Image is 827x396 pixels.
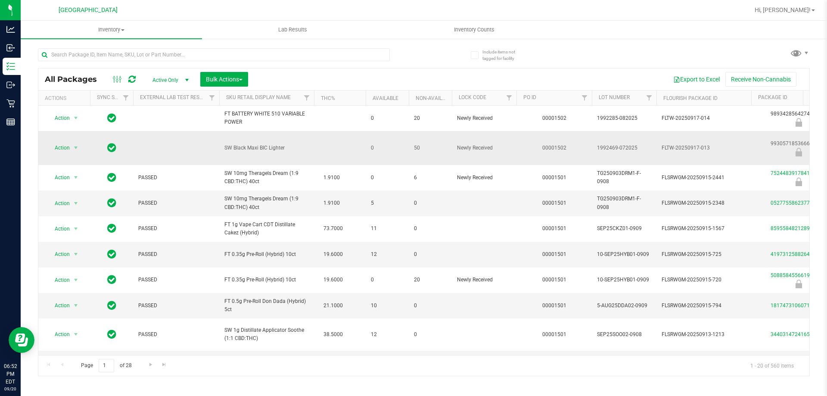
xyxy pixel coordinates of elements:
[319,299,347,312] span: 21.1000
[224,221,309,237] span: FT 1g Vape Cart CDT Distillate Cakez (Hybrid)
[107,328,116,340] span: In Sync
[6,44,15,52] inline-svg: Inbound
[119,90,133,105] a: Filter
[523,94,536,100] a: PO ID
[107,197,116,209] span: In Sync
[725,72,796,87] button: Receive Non-Cannabis
[138,331,214,339] span: PASSED
[144,359,157,371] a: Go to the next page
[771,251,819,257] a: 4197312588264646
[47,197,70,209] span: Action
[597,276,651,284] span: 10-SEP25HYB01-0909
[319,328,347,341] span: 38.5000
[107,142,116,154] span: In Sync
[743,359,801,372] span: 1 - 20 of 560 items
[107,112,116,124] span: In Sync
[224,276,309,284] span: FT 0.35g Pre-Roll (Hybrid) 10ct
[47,112,70,124] span: Action
[226,94,291,100] a: Sku Retail Display Name
[206,76,243,83] span: Bulk Actions
[138,302,214,310] span: PASSED
[371,225,404,233] span: 11
[6,118,15,126] inline-svg: Reports
[442,26,506,34] span: Inventory Counts
[771,225,819,231] a: 8595584821289311
[47,328,70,340] span: Action
[662,174,746,182] span: FLSRWGM-20250915-2441
[74,359,139,372] span: Page of 28
[771,200,819,206] a: 0527755862377640
[599,94,630,100] a: Lot Number
[542,145,566,151] a: 00001502
[502,90,516,105] a: Filter
[662,331,746,339] span: FLSRWGM-20250913-1213
[771,302,819,309] a: 1817473106071669
[457,144,511,152] span: Newly Received
[321,95,335,101] a: THC%
[414,114,447,122] span: 20
[138,276,214,284] span: PASSED
[542,225,566,231] a: 00001501
[21,21,202,39] a: Inventory
[597,331,651,339] span: SEP25SOO02-0908
[47,142,70,154] span: Action
[771,170,819,176] a: 7524483917841471
[138,174,214,182] span: PASSED
[542,115,566,121] a: 00001502
[47,299,70,312] span: Action
[224,326,309,343] span: SW 1g Distillate Applicator Soothe (1:1 CBD:THC)
[71,197,81,209] span: select
[224,195,309,211] span: SW 10mg Theragels Dream (1:9 CBD:THC) 40ct
[107,274,116,286] span: In Sync
[107,248,116,260] span: In Sync
[99,359,114,372] input: 1
[662,250,746,259] span: FLSRWGM-20250915-725
[642,90,656,105] a: Filter
[319,197,344,209] span: 1.9100
[662,144,746,152] span: FLTW-20250917-013
[319,222,347,235] span: 73.7000
[4,386,17,392] p: 09/20
[71,274,81,286] span: select
[662,302,746,310] span: FLSRWGM-20250915-794
[542,200,566,206] a: 00001501
[71,142,81,154] span: select
[45,75,106,84] span: All Packages
[414,144,447,152] span: 50
[267,26,319,34] span: Lab Results
[47,171,70,184] span: Action
[300,90,314,105] a: Filter
[47,248,70,260] span: Action
[758,94,787,100] a: Package ID
[71,223,81,235] span: select
[319,274,347,286] span: 19.6000
[771,331,819,337] a: 3440314724165857
[755,6,811,13] span: Hi, [PERSON_NAME]!
[138,225,214,233] span: PASSED
[224,110,309,126] span: FT BATTERY WHITE 510 VARIABLE POWER
[371,276,404,284] span: 0
[200,72,248,87] button: Bulk Actions
[597,144,651,152] span: 1992469-072025
[414,331,447,339] span: 0
[6,81,15,89] inline-svg: Outbound
[224,144,309,152] span: SW Black Maxi BIC Lighter
[416,95,454,101] a: Non-Available
[597,302,651,310] span: 5-AUG25DDA02-0909
[373,95,398,101] a: Available
[597,195,651,211] span: TG250903DRM1-F-0908
[21,26,202,34] span: Inventory
[107,222,116,234] span: In Sync
[205,90,219,105] a: Filter
[597,250,651,259] span: 10-SEP25HYB01-0909
[542,251,566,257] a: 00001501
[542,302,566,309] a: 00001501
[662,114,746,122] span: FLTW-20250917-014
[202,21,383,39] a: Lab Results
[482,49,525,62] span: Include items not tagged for facility
[319,171,344,184] span: 1.9100
[668,72,725,87] button: Export to Excel
[597,169,651,186] span: TG250903DRM1-F-0908
[542,175,566,181] a: 00001501
[97,94,130,100] a: Sync Status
